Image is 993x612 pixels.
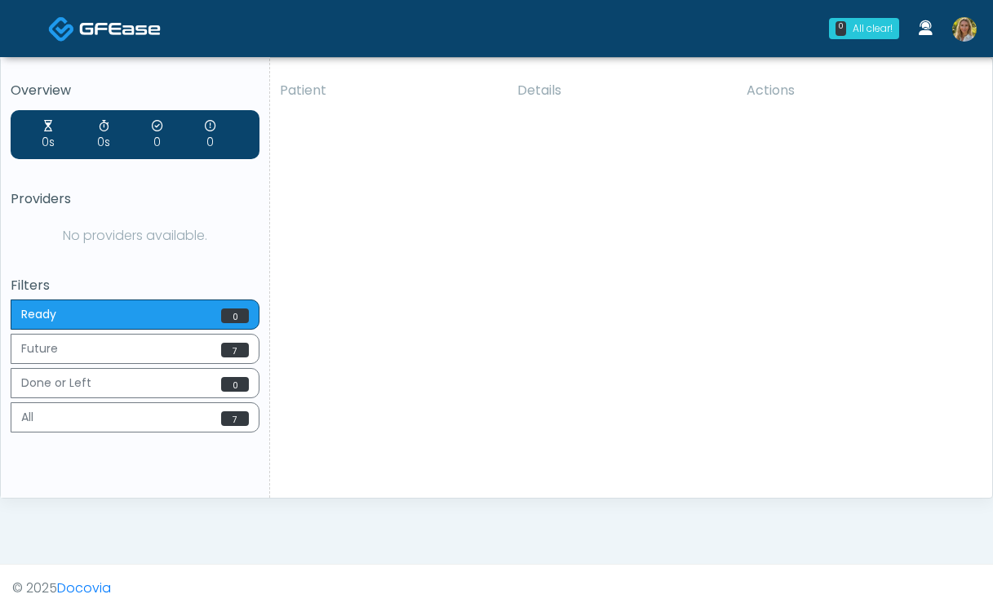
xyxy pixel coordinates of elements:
span: 0 [221,308,249,323]
img: Docovia [48,16,75,42]
img: Kacey Cornell [952,17,977,42]
th: Patient [270,71,508,110]
div: 0 [836,21,846,36]
div: 0s [97,118,110,151]
div: 0 [152,118,162,151]
div: Basic example [11,299,259,437]
button: Ready0 [11,299,259,330]
div: 0 [205,118,215,151]
div: 0s [42,118,55,151]
a: Docovia [48,2,161,55]
span: 0 [221,377,249,392]
h5: Overview [11,83,259,98]
span: 7 [221,411,249,426]
div: No providers available. [11,220,259,252]
button: All7 [11,402,259,432]
h5: Providers [11,192,259,206]
a: Docovia [57,579,111,597]
th: Actions [737,71,980,110]
div: All clear! [853,21,893,36]
h5: Filters [11,278,259,293]
button: Future7 [11,334,259,364]
th: Details [508,71,736,110]
img: Docovia [79,20,161,37]
span: 7 [221,343,249,357]
a: 0 All clear! [819,11,909,46]
button: Done or Left0 [11,368,259,398]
